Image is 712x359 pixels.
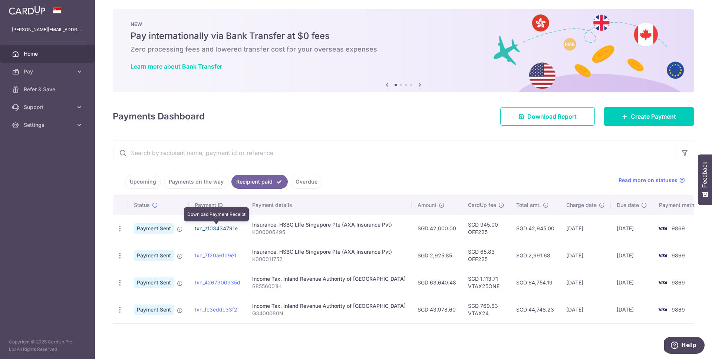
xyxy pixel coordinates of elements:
[134,304,174,315] span: Payment Sent
[252,256,406,263] p: K000011752
[655,305,670,314] img: Bank Card
[560,215,611,242] td: [DATE]
[611,242,653,269] td: [DATE]
[617,201,639,209] span: Due date
[412,269,462,296] td: SGD 63,640.48
[653,195,709,215] th: Payment method
[184,207,249,221] div: Download Payment Receipt
[566,201,597,209] span: Charge date
[560,296,611,323] td: [DATE]
[252,228,406,236] p: K000006495
[516,201,541,209] span: Total amt.
[12,26,83,33] p: [PERSON_NAME][EMAIL_ADDRESS][DOMAIN_NAME]
[672,225,685,231] span: 9869
[134,201,150,209] span: Status
[672,279,685,286] span: 9869
[672,252,685,258] span: 9869
[131,30,676,42] h5: Pay internationally via Bank Transfer at $0 fees
[134,223,174,234] span: Payment Sent
[412,215,462,242] td: SGD 42,000.00
[195,279,240,286] a: txn_4267300935d
[252,310,406,317] p: G3400080N
[500,107,595,126] a: Download Report
[698,154,712,205] button: Feedback - Show survey
[134,277,174,288] span: Payment Sent
[631,112,676,121] span: Create Payment
[604,107,694,126] a: Create Payment
[510,296,560,323] td: SGD 44,748.23
[412,296,462,323] td: SGD 43,978.60
[24,103,73,111] span: Support
[702,162,708,188] span: Feedback
[9,6,45,15] img: CardUp
[418,201,436,209] span: Amount
[462,215,510,242] td: SGD 945.00 OFF225
[527,112,577,121] span: Download Report
[468,201,496,209] span: CardUp fee
[252,221,406,228] div: Insurance. HSBC LIfe Singapore Pte (AXA Insurance Pvt)
[462,296,510,323] td: SGD 769.63 VTAX24
[131,21,676,27] p: NEW
[24,86,73,93] span: Refer & Save
[510,215,560,242] td: SGD 42,945.00
[462,242,510,269] td: SGD 65.83 OFF225
[24,121,73,129] span: Settings
[252,302,406,310] div: Income Tax. Inland Revenue Authority of [GEOGRAPHIC_DATA]
[619,177,678,184] span: Read more on statuses
[24,68,73,75] span: Pay
[655,251,670,260] img: Bank Card
[131,45,676,54] h6: Zero processing fees and lowered transfer cost for your overseas expenses
[611,269,653,296] td: [DATE]
[462,269,510,296] td: SGD 1,113.71 VTAX25ONE
[134,250,174,261] span: Payment Sent
[672,306,685,313] span: 9869
[113,141,676,165] input: Search by recipient name, payment id or reference
[195,225,238,231] a: txn_a103434791e
[252,283,406,290] p: S8556001H
[611,296,653,323] td: [DATE]
[252,248,406,256] div: Insurance. HSBC LIfe Singapore Pte (AXA Insurance Pvt)
[189,195,246,215] th: Payment ID
[246,195,412,215] th: Payment details
[252,275,406,283] div: Income Tax. Inland Revenue Authority of [GEOGRAPHIC_DATA]
[231,175,288,189] a: Recipient paid
[291,175,322,189] a: Overdue
[195,306,237,313] a: txn_fc3eddc33f2
[560,269,611,296] td: [DATE]
[113,110,205,123] h4: Payments Dashboard
[664,337,705,355] iframe: Opens a widget where you can find more information
[195,252,236,258] a: txn_7f20a6fb9e1
[113,9,694,92] img: Bank transfer banner
[560,242,611,269] td: [DATE]
[655,278,670,287] img: Bank Card
[510,269,560,296] td: SGD 64,754.19
[164,175,228,189] a: Payments on the way
[655,224,670,233] img: Bank Card
[611,215,653,242] td: [DATE]
[24,50,73,57] span: Home
[412,242,462,269] td: SGD 2,925.85
[619,177,685,184] a: Read more on statuses
[125,175,161,189] a: Upcoming
[510,242,560,269] td: SGD 2,991.68
[131,63,222,70] a: Learn more about Bank Transfer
